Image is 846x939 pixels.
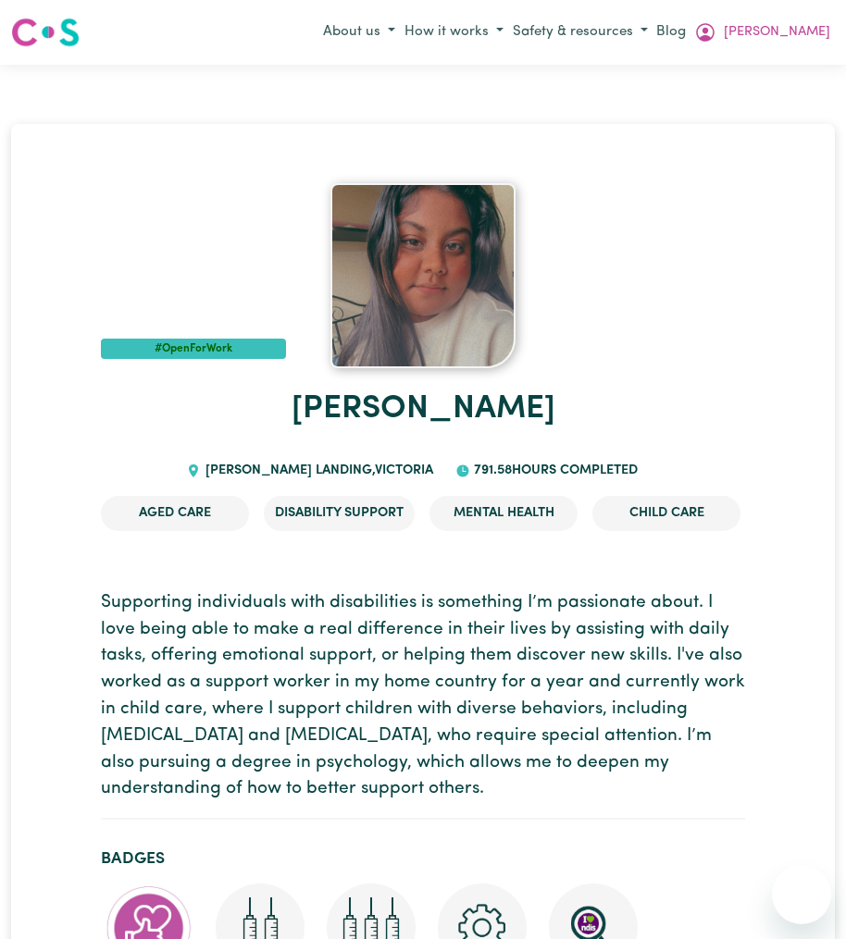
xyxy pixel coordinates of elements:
li: Disability Support [264,496,415,531]
h2: Badges [101,849,745,869]
p: Supporting individuals with disabilities is something I’m passionate about. I love being able to ... [101,590,745,803]
span: [PERSON_NAME] LANDING , Victoria [201,463,433,477]
li: Child care [592,496,740,531]
button: Safety & resources [508,18,653,48]
span: [PERSON_NAME] [724,22,830,43]
div: #OpenForWork [101,339,286,359]
button: How it works [400,18,508,48]
button: About us [318,18,400,48]
a: [PERSON_NAME] [292,393,555,426]
iframe: Button to launch messaging window [772,865,831,924]
span: 791.58 hours completed [470,463,639,477]
a: Arpanpreet's profile picture'#OpenForWork [101,183,745,368]
li: Mental Health [429,496,578,531]
li: Aged Care [101,496,249,531]
img: Arpanpreet [330,183,516,368]
a: Blog [653,19,690,47]
button: My Account [690,17,835,48]
img: Careseekers logo [11,16,80,49]
a: Careseekers logo [11,11,80,54]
